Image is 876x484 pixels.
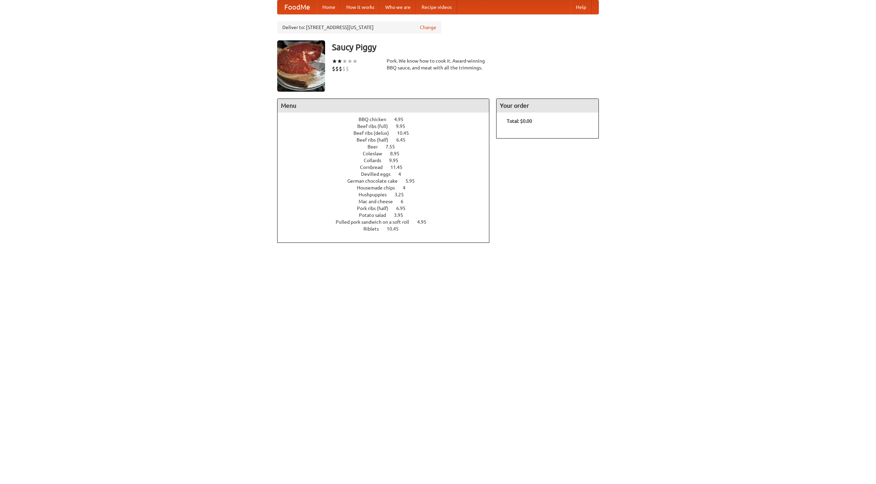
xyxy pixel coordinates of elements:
a: Help [570,0,592,14]
li: $ [332,65,335,73]
li: $ [335,65,339,73]
li: ★ [337,57,342,65]
a: Beef ribs (full) 9.95 [357,123,418,129]
span: 4 [403,185,412,191]
li: ★ [352,57,358,65]
span: 6 [401,199,410,204]
span: Beer [368,144,385,149]
span: Mac and cheese [359,199,400,204]
span: Beef ribs (half) [357,137,395,143]
span: Riblets [363,226,386,232]
span: Devilled eggs [361,171,397,177]
span: 10.45 [397,130,416,136]
a: BBQ chicken 4.95 [359,117,416,122]
div: Deliver to: [STREET_ADDRESS][US_STATE] [277,21,441,34]
span: German chocolate cake [347,178,404,184]
li: ★ [332,57,337,65]
span: Coleslaw [363,151,389,156]
span: 3.95 [394,212,410,218]
span: 7.55 [386,144,402,149]
a: Coleslaw 8.95 [363,151,412,156]
a: German chocolate cake 5.95 [347,178,427,184]
span: 4 [398,171,408,177]
b: Total: $0.00 [507,118,532,124]
a: Potato salad 3.95 [359,212,416,218]
li: ★ [342,57,347,65]
span: Cornbread [360,165,389,170]
span: Collards [364,158,388,163]
div: Pork. We know how to cook it. Award-winning BBQ sauce, and meat with all the trimmings. [387,57,489,71]
a: Recipe videos [416,0,457,14]
span: 10.45 [387,226,405,232]
a: Devilled eggs 4 [361,171,414,177]
a: Pulled pork sandwich on a soft roll 4.95 [336,219,439,225]
span: Hushpuppies [359,192,394,197]
a: Beef ribs (delux) 10.45 [353,130,422,136]
span: Beef ribs (full) [357,123,395,129]
span: Beef ribs (delux) [353,130,396,136]
span: Pulled pork sandwich on a soft roll [336,219,416,225]
a: Change [420,24,436,31]
li: ★ [347,57,352,65]
span: 9.95 [396,123,412,129]
h3: Saucy Piggy [332,40,599,54]
a: Collards 9.95 [364,158,411,163]
a: Beef ribs (half) 6.45 [357,137,418,143]
span: 5.95 [405,178,422,184]
a: Riblets 10.45 [363,226,411,232]
span: Pork ribs (half) [357,206,395,211]
h4: Menu [278,99,489,113]
span: 9.95 [389,158,405,163]
span: Potato salad [359,212,393,218]
span: 11.45 [390,165,409,170]
li: $ [346,65,349,73]
span: BBQ chicken [359,117,393,122]
a: Who we are [380,0,416,14]
a: Cornbread 11.45 [360,165,415,170]
img: angular.jpg [277,40,325,92]
a: How it works [341,0,380,14]
h4: Your order [497,99,598,113]
a: FoodMe [278,0,317,14]
span: Housemade chips [357,185,402,191]
a: Beer 7.55 [368,144,408,149]
span: 4.95 [394,117,410,122]
li: $ [339,65,342,73]
span: 8.95 [390,151,406,156]
span: 6.95 [396,206,412,211]
span: 6.45 [396,137,412,143]
a: Hushpuppies 3.25 [359,192,416,197]
a: Home [317,0,341,14]
a: Mac and cheese 6 [359,199,416,204]
a: Housemade chips 4 [357,185,418,191]
li: $ [342,65,346,73]
span: 3.25 [395,192,411,197]
a: Pork ribs (half) 6.95 [357,206,418,211]
span: 4.95 [417,219,433,225]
